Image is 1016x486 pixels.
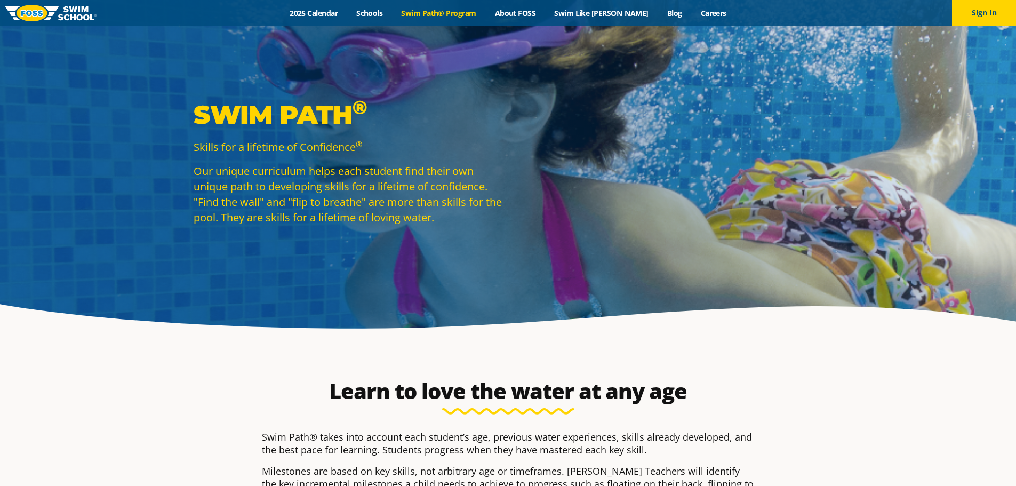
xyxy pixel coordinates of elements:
[545,8,658,18] a: Swim Like [PERSON_NAME]
[658,8,691,18] a: Blog
[5,5,97,21] img: FOSS Swim School Logo
[257,378,760,404] h2: Learn to love the water at any age
[194,163,503,225] p: Our unique curriculum helps each student find their own unique path to developing skills for a li...
[262,431,755,456] p: Swim Path® takes into account each student’s age, previous water experiences, skills already deve...
[353,95,367,119] sup: ®
[392,8,485,18] a: Swim Path® Program
[485,8,545,18] a: About FOSS
[691,8,735,18] a: Careers
[281,8,347,18] a: 2025 Calendar
[356,139,362,149] sup: ®
[347,8,392,18] a: Schools
[194,99,503,131] p: Swim Path
[194,139,503,155] p: Skills for a lifetime of Confidence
